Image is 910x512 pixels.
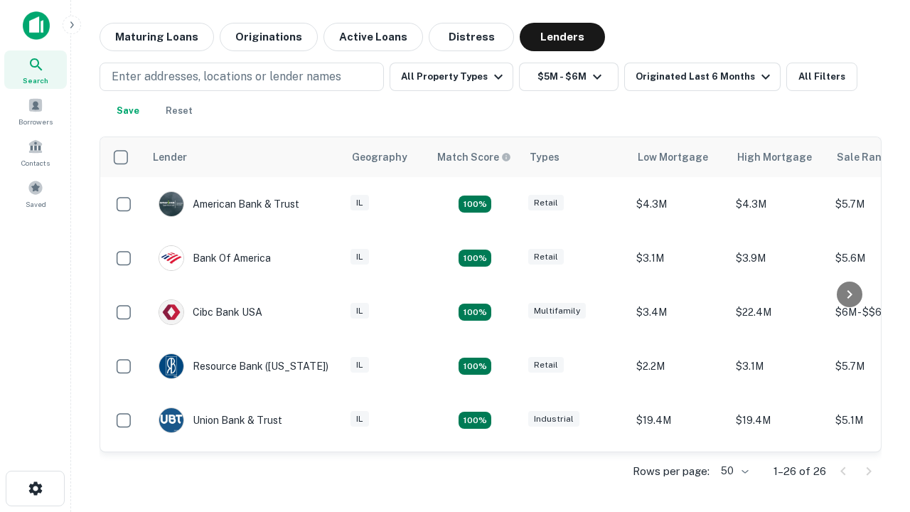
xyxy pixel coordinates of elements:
[159,246,183,270] img: picture
[528,195,564,211] div: Retail
[144,137,343,177] th: Lender
[459,412,491,429] div: Matching Properties: 4, hasApolloMatch: undefined
[159,300,183,324] img: picture
[629,447,729,501] td: $4M
[459,304,491,321] div: Matching Properties: 4, hasApolloMatch: undefined
[159,245,271,271] div: Bank Of America
[459,250,491,267] div: Matching Properties: 4, hasApolloMatch: undefined
[729,339,828,393] td: $3.1M
[729,137,828,177] th: High Mortgage
[159,407,282,433] div: Union Bank & Trust
[26,198,46,210] span: Saved
[629,231,729,285] td: $3.1M
[159,354,183,378] img: picture
[4,92,67,130] a: Borrowers
[23,11,50,40] img: capitalize-icon.png
[105,97,151,125] button: Save your search to get updates of matches that match your search criteria.
[153,149,187,166] div: Lender
[624,63,781,91] button: Originated Last 6 Months
[100,23,214,51] button: Maturing Loans
[737,149,812,166] div: High Mortgage
[729,231,828,285] td: $3.9M
[352,149,407,166] div: Geography
[633,463,710,480] p: Rows per page:
[350,249,369,265] div: IL
[459,358,491,375] div: Matching Properties: 4, hasApolloMatch: undefined
[4,133,67,171] a: Contacts
[21,157,50,169] span: Contacts
[343,137,429,177] th: Geography
[350,303,369,319] div: IL
[521,137,629,177] th: Types
[729,393,828,447] td: $19.4M
[159,192,183,216] img: picture
[528,303,586,319] div: Multifamily
[437,149,511,165] div: Capitalize uses an advanced AI algorithm to match your search with the best lender. The match sco...
[729,447,828,501] td: $4M
[159,191,299,217] div: American Bank & Trust
[629,177,729,231] td: $4.3M
[638,149,708,166] div: Low Mortgage
[159,299,262,325] div: Cibc Bank USA
[528,411,579,427] div: Industrial
[629,285,729,339] td: $3.4M
[4,50,67,89] a: Search
[629,137,729,177] th: Low Mortgage
[629,339,729,393] td: $2.2M
[220,23,318,51] button: Originations
[159,408,183,432] img: picture
[459,196,491,213] div: Matching Properties: 7, hasApolloMatch: undefined
[350,195,369,211] div: IL
[429,23,514,51] button: Distress
[839,353,910,421] iframe: Chat Widget
[18,116,53,127] span: Borrowers
[112,68,341,85] p: Enter addresses, locations or lender names
[100,63,384,91] button: Enter addresses, locations or lender names
[528,249,564,265] div: Retail
[159,353,328,379] div: Resource Bank ([US_STATE])
[350,411,369,427] div: IL
[156,97,202,125] button: Reset
[323,23,423,51] button: Active Loans
[729,177,828,231] td: $4.3M
[437,149,508,165] h6: Match Score
[520,23,605,51] button: Lenders
[350,357,369,373] div: IL
[429,137,521,177] th: Capitalize uses an advanced AI algorithm to match your search with the best lender. The match sco...
[390,63,513,91] button: All Property Types
[729,285,828,339] td: $22.4M
[636,68,774,85] div: Originated Last 6 Months
[23,75,48,86] span: Search
[519,63,619,91] button: $5M - $6M
[4,174,67,213] a: Saved
[528,357,564,373] div: Retail
[629,393,729,447] td: $19.4M
[773,463,826,480] p: 1–26 of 26
[530,149,560,166] div: Types
[786,63,857,91] button: All Filters
[715,461,751,481] div: 50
